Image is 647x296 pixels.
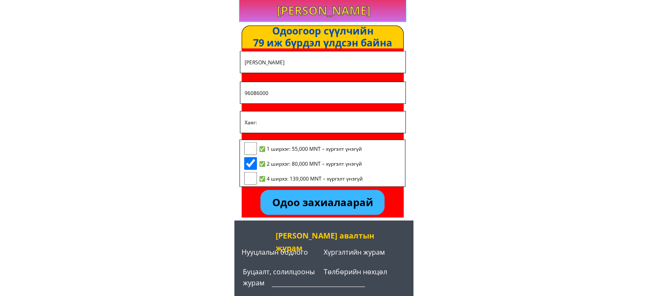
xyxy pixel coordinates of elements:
span: ✅ 1 ширхэг: 55,000 MNT – хүргэлт үнэгүй [259,145,363,153]
span: ✅ 2 ширхэг: 80,000 MNT – хүргэлт үнэгүй [259,160,363,168]
div: [PERSON_NAME] авалтын журам [276,230,382,254]
span: ✅ 4 ширхэ: 139,000 MNT – хүргэлт үнэгүй [259,175,363,183]
h2: Төлбөрийн нөхцөл [324,267,407,278]
input: Утасны дугаар: [242,82,403,103]
div: Одоогоор сүүлчийн 79 иж бүрдэл үлдсэн байна [216,25,430,49]
p: Одоо захиалаарай [260,190,385,215]
h2: Нууцлалын бодлого [242,247,317,258]
input: Хаяг: [242,112,403,133]
input: Овог, нэр: [242,52,403,73]
h2: Хүргэлтийн журам [324,247,405,258]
